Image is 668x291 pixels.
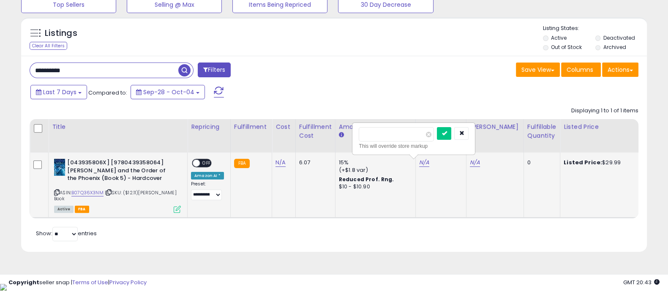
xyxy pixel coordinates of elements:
[234,122,268,131] div: Fulfillment
[339,183,409,190] div: $10 - $10.90
[339,122,412,131] div: Amazon Fees
[527,159,553,166] div: 0
[339,159,409,166] div: 15%
[564,158,602,166] b: Listed Price:
[339,131,344,139] small: Amazon Fees.
[45,27,77,39] h5: Listings
[359,142,469,150] div: This will override store markup
[551,44,582,51] label: Out of Stock
[54,206,74,213] span: All listings currently available for purchase on Amazon
[567,65,593,74] span: Columns
[30,42,67,50] div: Clear All Filters
[419,158,429,167] a: N/A
[54,189,177,202] span: | SKU: ($12.11)[PERSON_NAME] Book
[339,176,394,183] b: Reduced Prof. Rng.
[75,206,89,213] span: FBA
[602,63,638,77] button: Actions
[564,122,637,131] div: Listed Price
[339,166,409,174] div: (+$1.8 var)
[564,159,634,166] div: $29.99
[571,107,638,115] div: Displaying 1 to 1 of 1 items
[200,160,213,167] span: OFF
[623,278,660,286] span: 2025-10-12 20:43 GMT
[109,278,147,286] a: Privacy Policy
[561,63,601,77] button: Columns
[131,85,205,99] button: Sep-28 - Oct-04
[527,122,556,140] div: Fulfillable Quantity
[43,88,76,96] span: Last 7 Days
[470,158,480,167] a: N/A
[603,34,635,41] label: Deactivated
[198,63,231,77] button: Filters
[8,278,39,286] strong: Copyright
[191,181,224,200] div: Preset:
[88,89,127,97] span: Compared to:
[36,229,97,237] span: Show: entries
[299,159,329,166] div: 6.07
[54,159,65,176] img: 41i5eH8605L._SL40_.jpg
[54,159,181,212] div: ASIN:
[72,278,108,286] a: Terms of Use
[603,44,626,51] label: Archived
[191,172,224,179] div: Amazon AI *
[299,122,332,140] div: Fulfillment Cost
[234,159,250,168] small: FBA
[30,85,87,99] button: Last 7 Days
[191,122,227,131] div: Repricing
[470,122,520,131] div: [PERSON_NAME]
[143,88,194,96] span: Sep-28 - Oct-04
[52,122,184,131] div: Title
[8,279,147,287] div: seller snap | |
[551,34,567,41] label: Active
[516,63,560,77] button: Save View
[275,158,286,167] a: N/A
[71,189,104,196] a: B07Q36X3NM
[543,24,647,33] p: Listing States:
[67,159,170,185] b: [043935806X] [9780439358064] [PERSON_NAME] and the Order of the Phoenix (Book 5) - Hardcover
[275,122,292,131] div: Cost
